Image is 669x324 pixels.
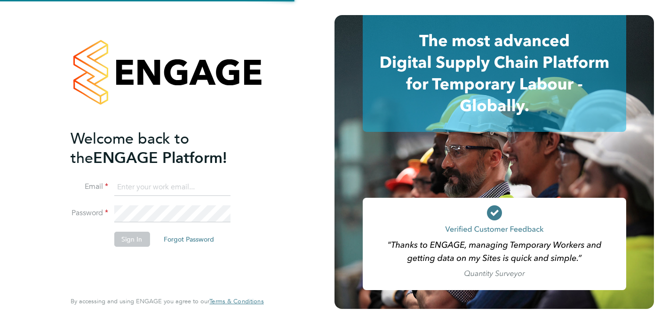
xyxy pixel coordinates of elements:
[71,129,254,168] h2: ENGAGE Platform!
[209,297,263,305] span: Terms & Conditions
[71,297,263,305] span: By accessing and using ENGAGE you agree to our
[114,179,230,196] input: Enter your work email...
[114,232,150,247] button: Sign In
[71,182,108,192] label: Email
[209,298,263,305] a: Terms & Conditions
[71,208,108,218] label: Password
[156,232,222,247] button: Forgot Password
[71,130,189,167] span: Welcome back to the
